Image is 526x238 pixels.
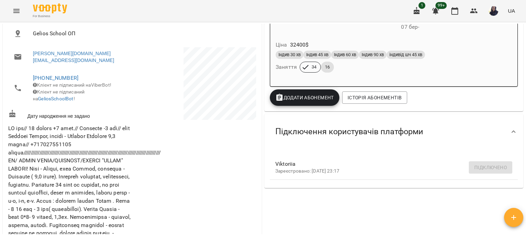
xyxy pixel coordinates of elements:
[275,160,501,168] span: Viktoriia
[387,52,425,58] span: індивід шч 45 хв
[275,126,423,137] span: Підключення користувачів платформи
[33,89,85,101] span: Клієнт не підписаний на !
[505,4,518,17] button: UA
[270,15,303,32] div: Швидкочитання: Індив 6м
[33,75,78,81] a: [PHONE_NUMBER]
[276,62,297,72] h6: Заняття
[38,96,73,101] a: GeliosSchoolBot
[270,15,517,81] button: Швидкочитання: Індив 6м07 бер- Ціна32400$Індив 30 хвІндив 45 хвІндив 60 хвІндив 90 хвіндивід шч 4...
[33,50,125,64] a: [PERSON_NAME][DOMAIN_NAME][EMAIL_ADDRESS][DOMAIN_NAME]
[33,14,67,18] span: For Business
[8,3,25,19] button: Menu
[276,40,287,50] h6: Ціна
[33,82,111,88] span: Клієнт не підписаний на ViberBot!
[348,93,402,102] span: Історія абонементів
[270,89,339,106] button: Додати Абонемент
[303,15,517,32] div: Швидкочитання: Індив 6м
[308,64,321,70] span: 34
[436,2,447,9] span: 99+
[401,24,419,30] span: 07 бер -
[33,29,251,38] span: Gelios School ОП
[342,91,407,104] button: Історія абонементів
[275,168,501,175] p: Зареєстровано: [DATE] 23:17
[418,2,425,9] span: 1
[290,41,309,49] p: 32400 $
[489,6,498,16] img: de66a22b4ea812430751315b74cfe34b.jpg
[276,52,303,58] span: Індив 30 хв
[331,52,359,58] span: Індив 60 хв
[275,93,334,102] span: Додати Абонемент
[33,3,67,13] img: Voopty Logo
[359,52,387,58] span: Індив 90 хв
[7,108,132,121] div: Дату народження не задано
[264,114,523,149] div: Підключення користувачів платформи
[321,64,334,70] span: 16
[303,52,331,58] span: Індив 45 хв
[508,7,515,14] span: UA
